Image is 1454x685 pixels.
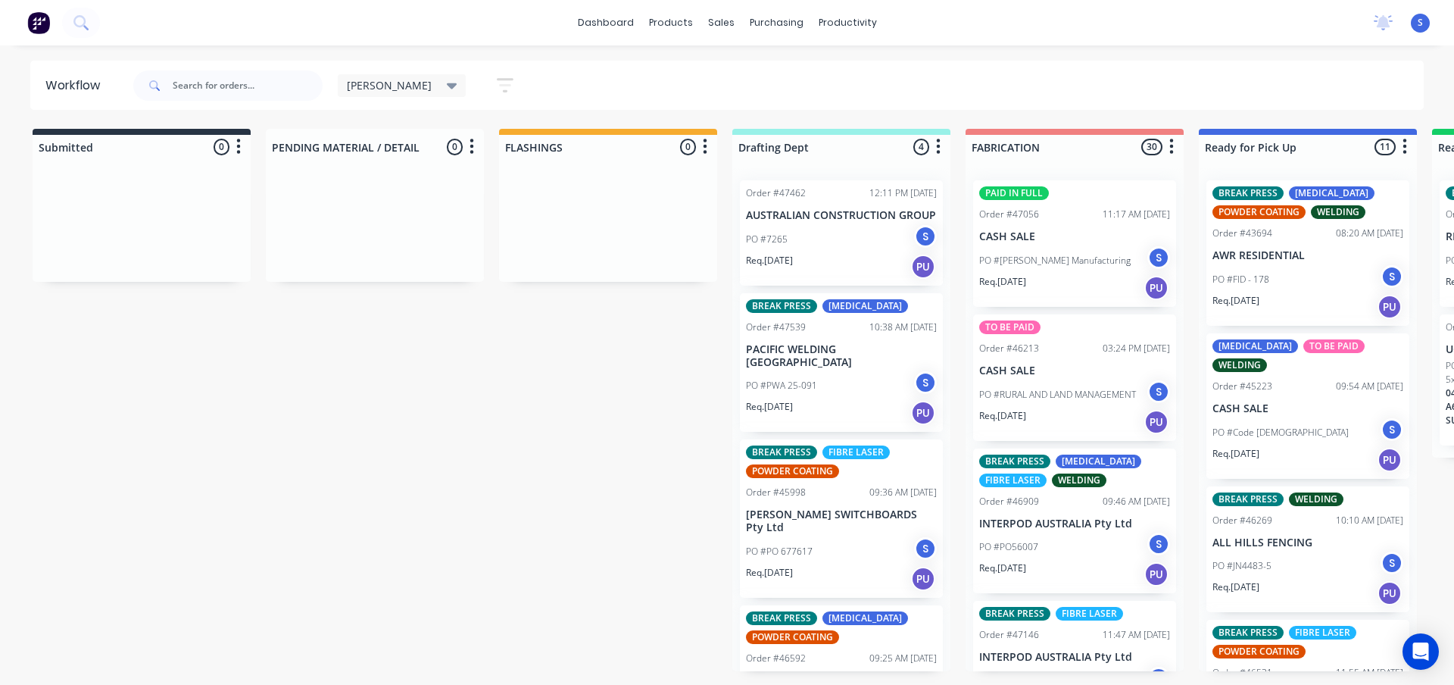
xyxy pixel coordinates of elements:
div: S [914,371,937,394]
span: S [1418,16,1423,30]
div: WELDING [1311,205,1365,219]
div: PU [1378,581,1402,605]
input: Search for orders... [173,70,323,101]
div: PU [1144,410,1169,434]
div: sales [700,11,742,34]
div: [MEDICAL_DATA] [1212,339,1298,353]
div: BREAK PRESS[MEDICAL_DATA]FIBRE LASERWELDINGOrder #4690909:46 AM [DATE]INTERPOD AUSTRALIA Pty LtdP... [973,449,1176,594]
div: BREAK PRESS [746,446,817,459]
div: Order #45223 [1212,380,1272,393]
div: BREAK PRESSWELDINGOrder #4626910:10 AM [DATE]ALL HILLS FENCINGPO #JN4483-5SReq.[DATE]PU [1206,486,1409,613]
p: PO #PO 677617 [746,545,813,558]
div: PU [911,401,935,425]
div: productivity [811,11,885,34]
p: [PERSON_NAME] SWITCHBOARDS Pty Ltd [746,508,937,534]
div: POWDER COATING [1212,205,1306,219]
div: [MEDICAL_DATA] [822,611,908,625]
div: 09:36 AM [DATE] [869,486,937,499]
div: products [641,11,700,34]
div: 12:11 PM [DATE] [869,186,937,200]
p: PO #Code [DEMOGRAPHIC_DATA] [1212,426,1349,439]
div: POWDER COATING [746,630,839,644]
div: [MEDICAL_DATA]TO BE PAIDWELDINGOrder #4522309:54 AM [DATE]CASH SALEPO #Code [DEMOGRAPHIC_DATA]SRe... [1206,333,1409,479]
div: WELDING [1289,493,1343,506]
div: Order #47462 [746,186,806,200]
span: [PERSON_NAME] [347,77,432,93]
div: 08:20 AM [DATE] [1336,227,1403,240]
p: Req. [DATE] [1212,447,1259,461]
p: PO #PWA 25-091 [746,379,817,393]
div: PU [1144,562,1169,586]
div: Order #47056 [979,208,1039,221]
div: S [1381,552,1403,574]
div: WELDING [1052,474,1106,487]
div: 09:25 AM [DATE] [869,652,937,665]
div: 10:38 AM [DATE] [869,321,937,334]
div: PU [911,255,935,279]
div: PAID IN FULL [979,186,1049,200]
div: BREAK PRESS [979,607,1050,621]
div: POWDER COATING [1212,645,1306,658]
div: [MEDICAL_DATA] [1289,186,1374,200]
div: BREAK PRESS [746,611,817,625]
div: 09:46 AM [DATE] [1103,495,1170,508]
div: Workflow [45,77,108,95]
div: Order #47539 [746,321,806,334]
div: Order #43694 [1212,227,1272,240]
p: Req. [DATE] [746,254,793,267]
div: BREAK PRESS [1212,493,1284,506]
p: CASH SALE [1212,402,1403,415]
div: TO BE PAIDOrder #4621303:24 PM [DATE]CASH SALEPO #RURAL AND LAND MANAGEMENTSReq.[DATE]PU [973,314,1176,441]
div: FIBRE LASER [1056,607,1123,621]
div: POWDER COATING [746,464,839,478]
p: PO #PO56007 [979,540,1038,554]
p: Req. [DATE] [1212,294,1259,308]
div: Order #46531 [1212,666,1272,680]
div: 10:10 AM [DATE] [1336,514,1403,527]
div: 11:47 AM [DATE] [1103,628,1170,642]
div: Order #46592 [746,652,806,665]
div: BREAK PRESS [1212,626,1284,640]
p: CASH SALE [979,230,1170,243]
div: S [1381,418,1403,441]
div: Order #46213 [979,342,1039,355]
div: PU [911,567,935,591]
div: PAID IN FULLOrder #4705611:17 AM [DATE]CASH SALEPO #[PERSON_NAME] ManufacturingSReq.[DATE]PU [973,180,1176,307]
p: AWR RESIDENTIAL [1212,249,1403,262]
p: Req. [DATE] [1212,580,1259,594]
div: Order #45998 [746,486,806,499]
div: S [1147,246,1170,269]
p: ALL HILLS FENCING [1212,536,1403,549]
div: 11:17 AM [DATE] [1103,208,1170,221]
div: WELDING [1212,358,1267,372]
p: Req. [DATE] [979,561,1026,575]
div: [MEDICAL_DATA] [1056,455,1141,468]
div: S [914,225,937,248]
div: [MEDICAL_DATA] [822,299,908,313]
div: Order #46909 [979,495,1039,508]
p: PO #JN4483-5 [1212,559,1271,573]
div: S [914,537,937,560]
div: S [1147,380,1170,403]
div: BREAK PRESS [746,299,817,313]
div: BREAK PRESS[MEDICAL_DATA]Order #4753910:38 AM [DATE]PACIFIC WELDING [GEOGRAPHIC_DATA]PO #PWA 25-0... [740,293,943,433]
p: CASH SALE [979,364,1170,377]
div: PU [1378,295,1402,319]
p: Req. [DATE] [746,400,793,414]
p: INTERPOD AUSTRALIA Pty Ltd [979,518,1170,530]
div: FIBRE LASER [979,474,1047,487]
div: Order #46269 [1212,514,1272,527]
p: Req. [DATE] [979,275,1026,289]
p: AUSTRALIAN CONSTRUCTION GROUP [746,209,937,222]
div: 09:54 AM [DATE] [1336,380,1403,393]
div: 11:55 AM [DATE] [1336,666,1403,680]
div: FIBRE LASER [1289,626,1356,640]
p: Req. [DATE] [746,566,793,580]
div: FIBRE LASER [822,446,890,459]
p: INTERPOD AUSTRALIA Pty Ltd [979,651,1170,664]
div: Order #4746212:11 PM [DATE]AUSTRALIAN CONSTRUCTION GROUPPO #7265SReq.[DATE]PU [740,180,943,286]
img: Factory [27,11,50,34]
div: Open Intercom Messenger [1403,633,1439,670]
p: PO #RURAL AND LAND MANAGEMENT [979,388,1136,402]
div: BREAK PRESS [1212,186,1284,200]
